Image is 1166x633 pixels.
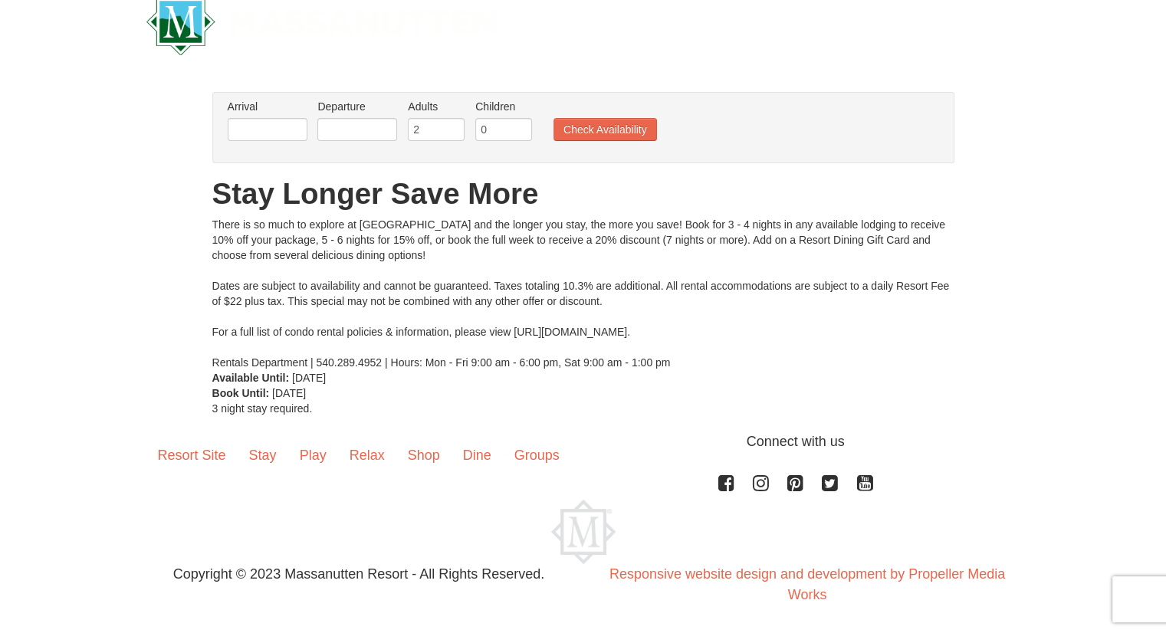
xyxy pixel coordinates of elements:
[317,99,397,114] label: Departure
[553,118,657,141] button: Check Availability
[146,431,238,479] a: Resort Site
[212,372,290,384] strong: Available Until:
[338,431,396,479] a: Relax
[272,387,306,399] span: [DATE]
[212,217,954,370] div: There is so much to explore at [GEOGRAPHIC_DATA] and the longer you stay, the more you save! Book...
[135,564,583,585] p: Copyright © 2023 Massanutten Resort - All Rights Reserved.
[292,372,326,384] span: [DATE]
[408,99,465,114] label: Adults
[288,431,338,479] a: Play
[212,402,313,415] span: 3 night stay required.
[212,387,270,399] strong: Book Until:
[475,99,532,114] label: Children
[452,431,503,479] a: Dine
[238,431,288,479] a: Stay
[212,179,954,209] h1: Stay Longer Save More
[228,99,307,114] label: Arrival
[551,500,616,564] img: Massanutten Resort Logo
[609,566,1005,602] a: Responsive website design and development by Propeller Media Works
[146,2,498,38] a: Massanutten Resort
[396,431,452,479] a: Shop
[146,431,1020,452] p: Connect with us
[503,431,571,479] a: Groups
